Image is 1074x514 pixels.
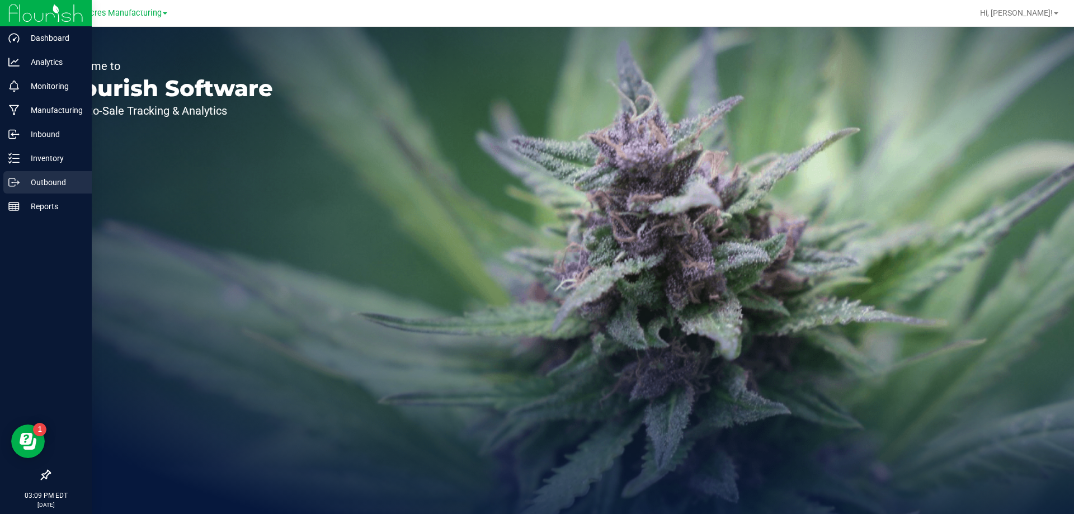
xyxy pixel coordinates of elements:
[8,56,20,68] inline-svg: Analytics
[60,105,273,116] p: Seed-to-Sale Tracking & Analytics
[61,8,162,18] span: Green Acres Manufacturing
[8,81,20,92] inline-svg: Monitoring
[20,200,87,213] p: Reports
[8,129,20,140] inline-svg: Inbound
[5,501,87,509] p: [DATE]
[33,423,46,436] iframe: Resource center unread badge
[5,491,87,501] p: 03:09 PM EDT
[20,176,87,189] p: Outbound
[60,60,273,72] p: Welcome to
[8,201,20,212] inline-svg: Reports
[20,31,87,45] p: Dashboard
[20,152,87,165] p: Inventory
[20,79,87,93] p: Monitoring
[20,128,87,141] p: Inbound
[8,177,20,188] inline-svg: Outbound
[8,32,20,44] inline-svg: Dashboard
[60,77,273,100] p: Flourish Software
[8,105,20,116] inline-svg: Manufacturing
[20,55,87,69] p: Analytics
[980,8,1053,17] span: Hi, [PERSON_NAME]!
[8,153,20,164] inline-svg: Inventory
[11,425,45,458] iframe: Resource center
[20,103,87,117] p: Manufacturing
